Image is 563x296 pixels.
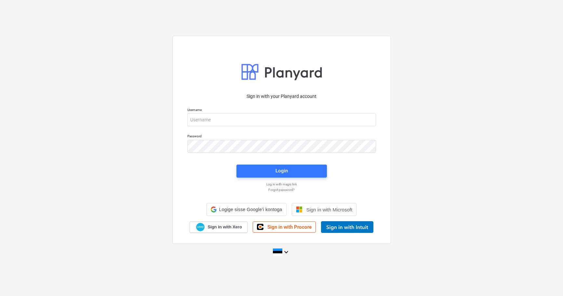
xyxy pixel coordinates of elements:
[184,182,379,186] a: Log in with magic link
[190,222,248,233] a: Sign in with Xero
[187,113,376,126] input: Username
[253,222,316,233] a: Sign in with Procore
[236,165,327,178] button: Login
[306,207,353,212] span: Sign in with Microsoft
[296,206,302,213] img: Microsoft logo
[187,108,376,113] p: Username
[208,224,242,230] span: Sign in with Xero
[187,134,376,140] p: Password
[275,167,288,175] div: Login
[187,93,376,100] p: Sign in with your Planyard account
[267,224,312,230] span: Sign in with Procore
[282,248,290,256] i: keyboard_arrow_down
[196,223,205,232] img: Xero logo
[219,207,282,212] span: Logige sisse Google’i kontoga
[207,203,287,216] div: Logige sisse Google’i kontoga
[184,188,379,192] a: Forgot password?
